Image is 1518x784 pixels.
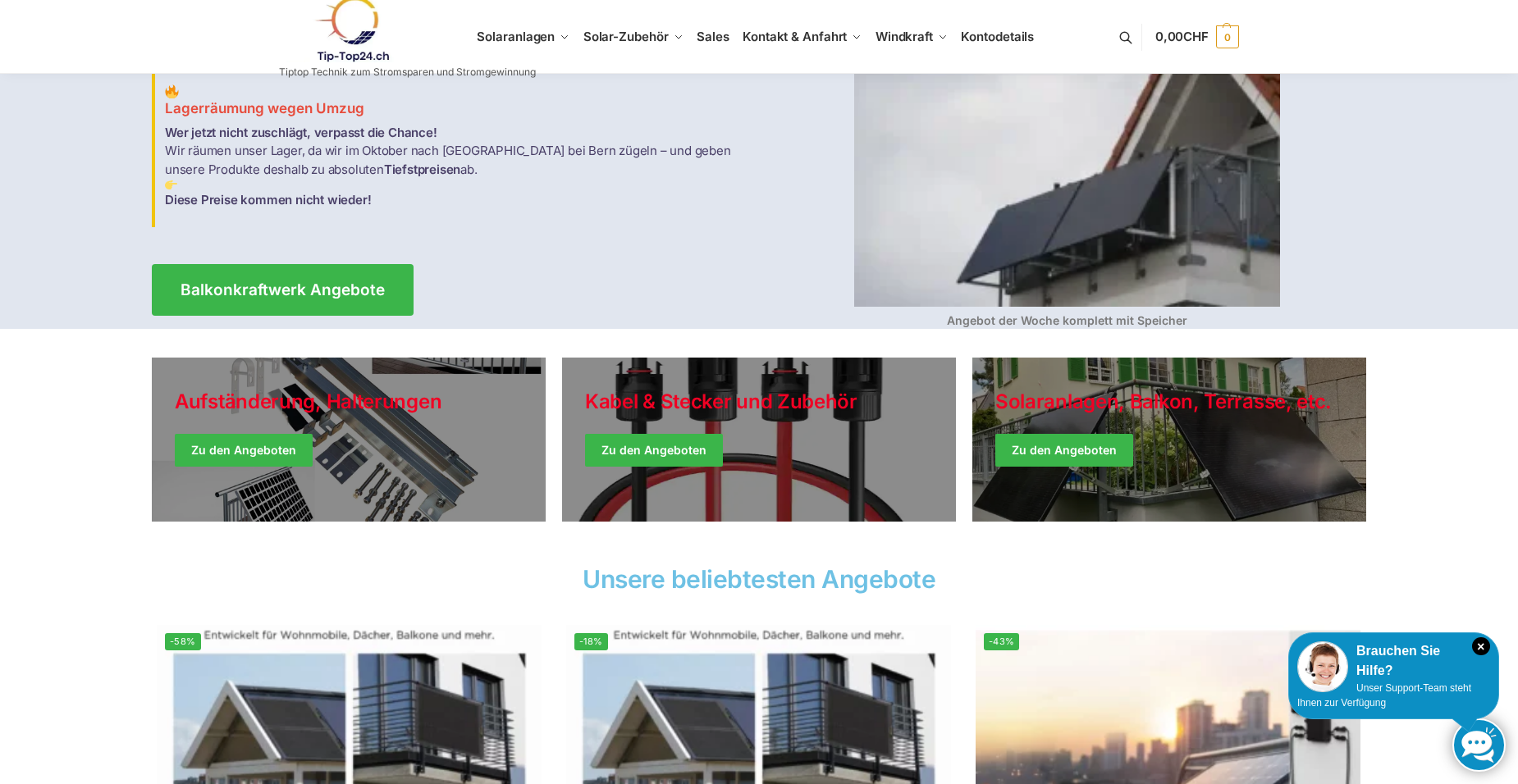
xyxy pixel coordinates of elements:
span: Balkonkraftwerk Angebote [181,282,385,298]
img: Customer service [1297,641,1348,692]
a: 0,00CHF 0 [1155,12,1239,62]
a: Holiday Style [152,358,546,522]
a: Holiday Style [562,358,956,522]
img: Balkon-Terrassen-Kraftwerke 3 [165,179,177,191]
i: Schließen [1472,637,1490,655]
strong: Wer jetzt nicht zuschlägt, verpasst die Chance! [165,125,437,140]
span: Unser Support-Team steht Ihnen zur Verfügung [1297,682,1471,709]
span: 0 [1216,25,1239,48]
a: Balkonkraftwerk Angebote [152,264,414,316]
span: Windkraft [876,29,933,44]
strong: Angebot der Woche komplett mit Speicher [947,313,1187,327]
span: Sales [697,29,729,44]
div: Brauchen Sie Hilfe? [1297,641,1490,681]
a: Winter Jackets [972,358,1366,522]
span: 0,00 [1155,29,1209,44]
span: Kontakt & Anfahrt [743,29,847,44]
h2: Unsere beliebtesten Angebote [152,567,1366,591]
p: Wir räumen unser Lager, da wir im Oktober nach [GEOGRAPHIC_DATA] bei Bern zügeln – und geben unse... [165,124,749,210]
p: Tiptop Technik zum Stromsparen und Stromgewinnung [279,67,536,77]
img: Balkon-Terrassen-Kraftwerke 2 [165,84,179,98]
strong: Diese Preise kommen nicht wieder! [165,192,371,207]
span: CHF [1183,29,1209,44]
span: Solar-Zubehör [583,29,669,44]
span: Kontodetails [961,29,1034,44]
h3: Lagerräumung wegen Umzug [165,84,749,119]
strong: Tiefstpreisen [384,162,460,177]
